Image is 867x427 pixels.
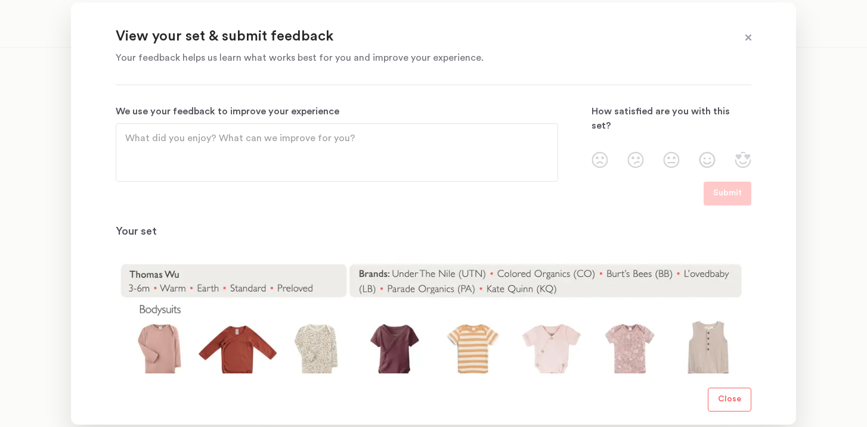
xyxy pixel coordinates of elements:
button: Submit [704,182,751,205]
p: How satisfied are you with this set? [592,104,751,133]
p: View your set & submit feedback [116,27,722,46]
button: Close [708,388,751,412]
p: Close [718,392,741,407]
p: Your set [116,225,751,239]
p: Submit [713,186,742,201]
p: Your feedback helps us learn what works best for you and improve your experience. [116,51,722,65]
p: We use your feedback to improve your experience [116,104,558,119]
